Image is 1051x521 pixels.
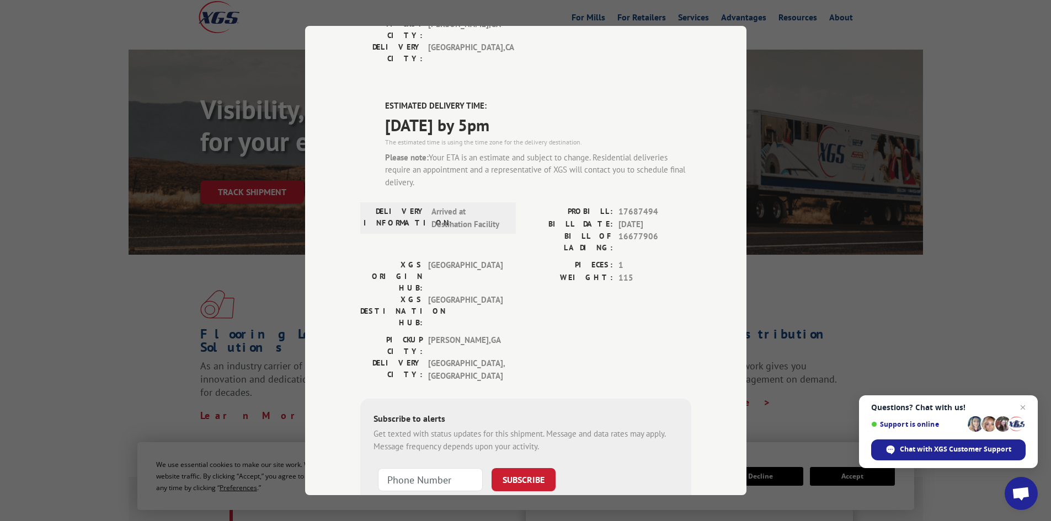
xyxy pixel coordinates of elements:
label: WEIGHT: [526,272,613,284]
label: DELIVERY INFORMATION: [364,206,426,230]
label: BILL OF LADING: [526,230,613,254]
button: SUBSCRIBE [492,468,556,491]
span: [GEOGRAPHIC_DATA] [428,259,503,294]
label: ESTIMATED DELIVERY TIME: [385,100,691,112]
label: XGS ORIGIN HUB: [360,259,423,294]
strong: Please note: [385,152,429,163]
span: 1 [618,259,691,272]
div: Chat with XGS Customer Support [871,439,1026,460]
label: PROBILL: [526,206,613,218]
div: The estimated time is using the time zone for the delivery destination. [385,137,691,147]
span: [GEOGRAPHIC_DATA] [428,294,503,329]
span: [GEOGRAPHIC_DATA] , CA [428,41,503,65]
span: Arrived at Destination Facility [431,206,506,230]
label: XGS DESTINATION HUB: [360,294,423,329]
div: Subscribe to alerts [374,412,678,428]
label: DELIVERY CITY: [360,41,423,65]
span: [GEOGRAPHIC_DATA] , [GEOGRAPHIC_DATA] [428,357,503,382]
span: [DATE] by 5pm [385,112,691,137]
span: Support is online [871,420,964,428]
span: [DATE] [618,218,691,231]
label: PICKUP CITY: [360,334,423,357]
label: DELIVERY CITY: [360,357,423,382]
span: 16677906 [618,230,691,254]
span: Chat with XGS Customer Support [900,444,1011,454]
span: 17687494 [618,206,691,218]
input: Phone Number [378,468,483,491]
label: PICKUP CITY: [360,18,423,41]
div: Get texted with status updates for this shipment. Message and data rates may apply. Message frequ... [374,428,678,453]
span: [PERSON_NAME] , GA [428,334,503,357]
span: [PERSON_NAME] , GA [428,18,503,41]
div: Open chat [1005,477,1038,510]
span: Questions? Chat with us! [871,403,1026,412]
label: BILL DATE: [526,218,613,231]
label: PIECES: [526,259,613,272]
span: 115 [618,272,691,284]
span: Close chat [1016,401,1029,414]
div: Your ETA is an estimate and subject to change. Residential deliveries require an appointment and ... [385,152,691,189]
